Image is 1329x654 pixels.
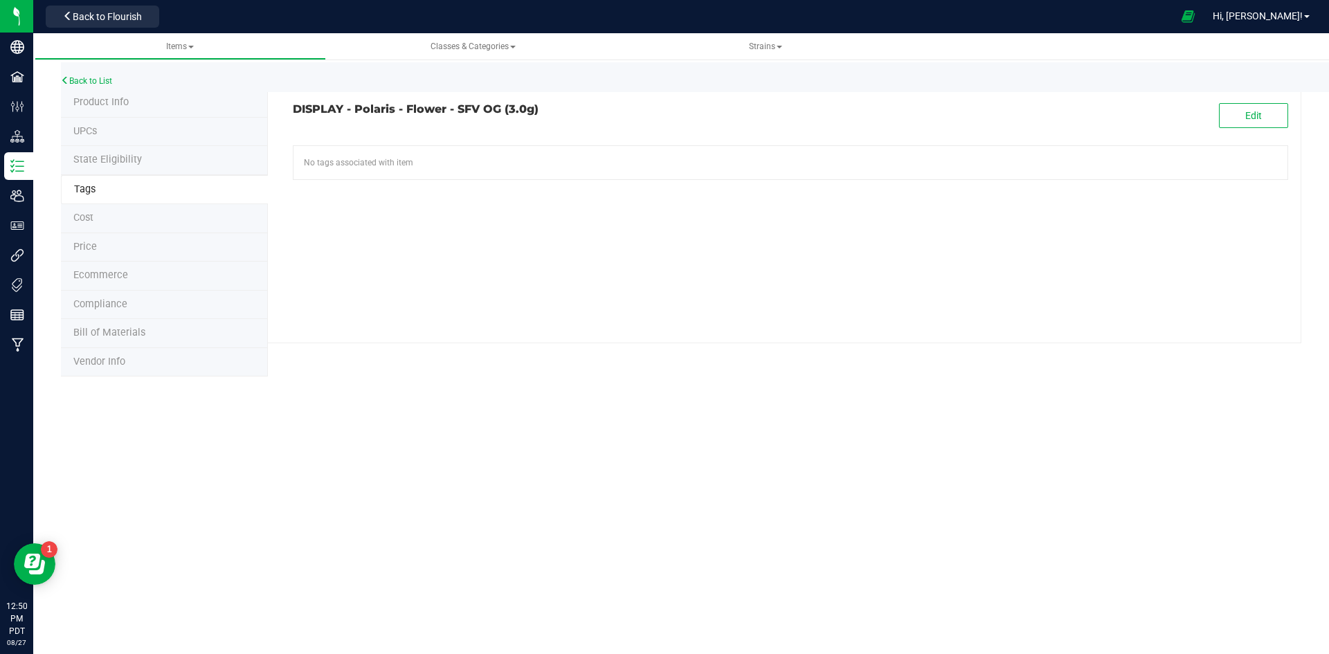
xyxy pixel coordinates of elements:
[10,70,24,84] inline-svg: Facilities
[10,129,24,143] inline-svg: Distribution
[1219,103,1288,128] button: Edit
[10,248,24,262] inline-svg: Integrations
[73,327,145,338] span: Bill of Materials
[10,159,24,173] inline-svg: Inventory
[304,156,413,169] span: No tags associated with item
[73,11,142,22] span: Back to Flourish
[61,76,112,86] a: Back to List
[73,125,97,137] span: Tag
[6,637,27,648] p: 08/27
[1213,10,1303,21] span: Hi, [PERSON_NAME]!
[749,42,782,51] span: Strains
[46,6,159,28] button: Back to Flourish
[73,96,129,108] span: Product Info
[10,278,24,292] inline-svg: Tags
[1245,110,1262,121] span: Edit
[73,241,97,253] span: Price
[41,541,57,558] iframe: Resource center unread badge
[10,219,24,233] inline-svg: User Roles
[10,338,24,352] inline-svg: Manufacturing
[73,269,128,281] span: Ecommerce
[431,42,516,51] span: Classes & Categories
[166,42,194,51] span: Items
[74,183,96,195] span: Tag
[73,154,142,165] span: Tag
[10,189,24,203] inline-svg: Users
[6,600,27,637] p: 12:50 PM PDT
[14,543,55,585] iframe: Resource center
[10,100,24,113] inline-svg: Configuration
[1173,3,1204,30] span: Open Ecommerce Menu
[73,298,127,310] span: Compliance
[73,212,93,224] span: Cost
[293,103,780,116] h3: DISPLAY - Polaris - Flower - SFV OG (3.0g)
[73,356,125,367] span: Vendor Info
[10,308,24,322] inline-svg: Reports
[10,40,24,54] inline-svg: Company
